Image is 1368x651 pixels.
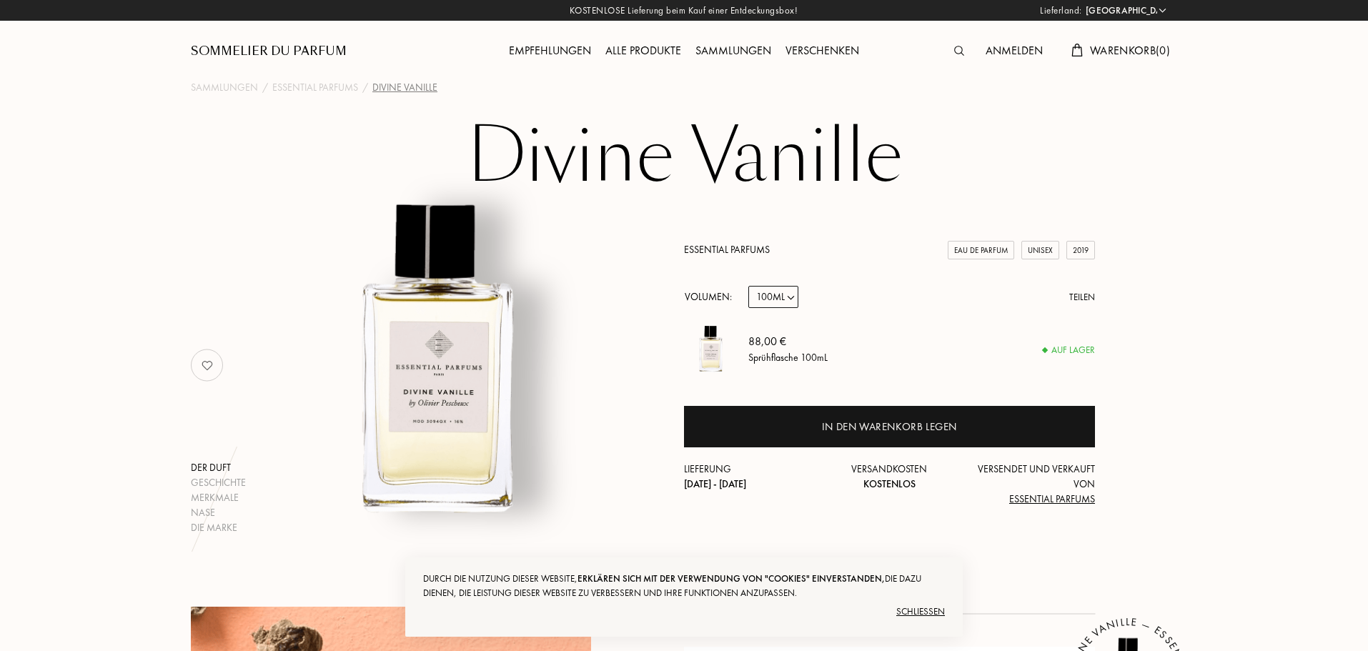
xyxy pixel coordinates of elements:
div: Sprühflasche 100mL [748,350,828,365]
a: Sommelier du Parfum [191,43,347,60]
span: Warenkorb ( 0 ) [1090,43,1170,58]
div: / [262,80,268,95]
div: 88,00 € [748,333,828,350]
div: 2019 [1066,241,1095,260]
img: no_like_p.png [193,351,222,379]
span: erklären sich mit der Verwendung von "Cookies" einverstanden, [578,572,885,585]
div: Empfehlungen [502,42,598,61]
span: Kostenlos [863,477,916,490]
div: Unisex [1021,241,1059,260]
a: Alle Produkte [598,43,688,58]
h1: Divine Vanille [327,117,1041,196]
div: Merkmale [191,490,246,505]
div: Volumen: [684,286,740,308]
img: search_icn.svg [954,46,964,56]
div: Teilen [1069,290,1095,304]
div: Lieferung [684,462,821,492]
img: Divine Vanille Essential Parfums [684,322,738,376]
div: Durch die Nutzung dieser Website, die dazu dienen, die Leistung dieser Website zu verbessern und ... [423,572,945,600]
div: Versendet und verkauft von [958,462,1095,507]
div: Divine Vanille [372,80,437,95]
div: Sammlungen [688,42,778,61]
span: Lieferland: [1040,4,1082,18]
a: Sammlungen [688,43,778,58]
div: Geschichte [191,475,246,490]
a: Empfehlungen [502,43,598,58]
div: Versandkosten [821,462,958,492]
a: Anmelden [978,43,1050,58]
div: Die Marke [191,520,246,535]
div: Eau de Parfum [948,241,1014,260]
img: cart.svg [1071,44,1083,56]
div: Verschenken [778,42,866,61]
div: Anmelden [978,42,1050,61]
div: Schließen [423,600,945,623]
a: Essential Parfums [272,80,358,95]
span: Essential Parfums [1009,492,1095,505]
div: Alle Produkte [598,42,688,61]
div: Nase [191,505,246,520]
a: Sammlungen [191,80,258,95]
a: Verschenken [778,43,866,58]
span: [DATE] - [DATE] [684,477,746,490]
div: Auf Lager [1043,343,1095,357]
div: In den Warenkorb legen [822,419,957,435]
img: Divine Vanille Essential Parfums [261,182,615,535]
div: Der Duft [191,460,246,475]
a: Essential Parfums [684,243,770,256]
div: / [362,80,368,95]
